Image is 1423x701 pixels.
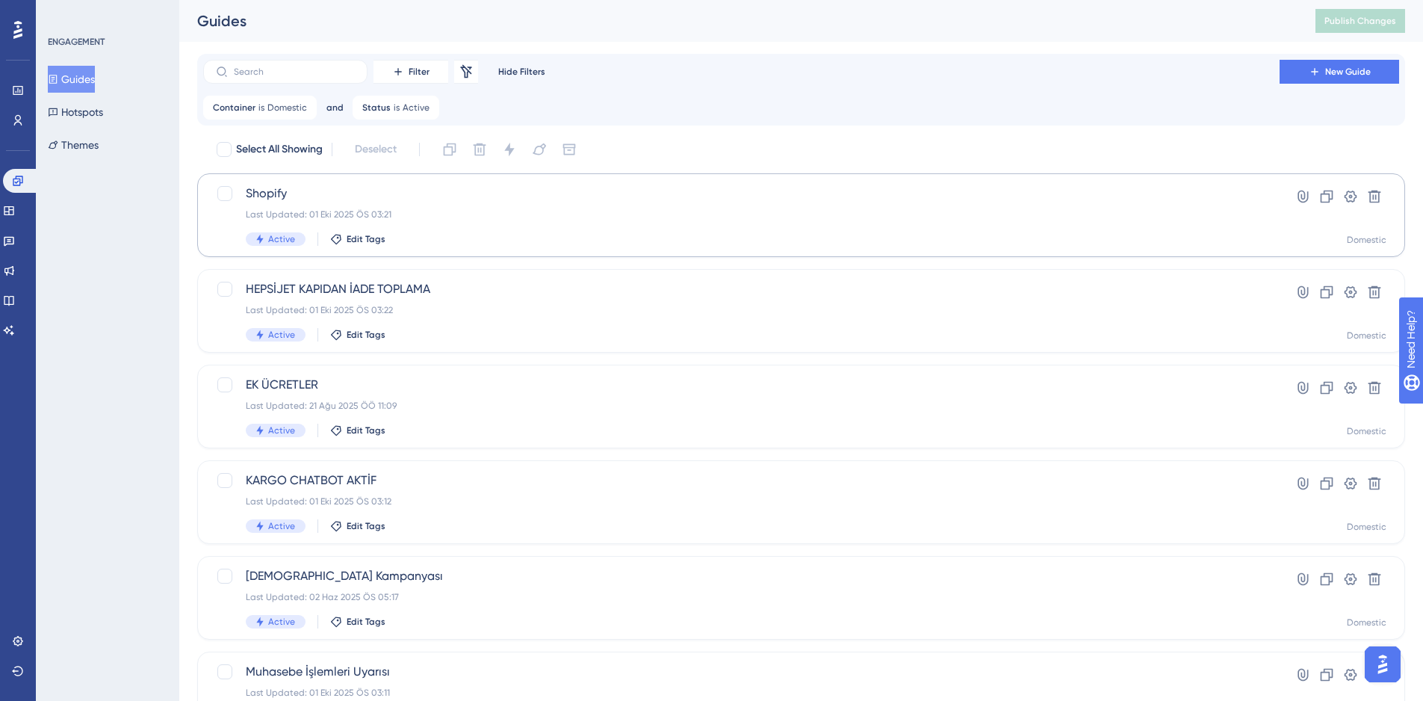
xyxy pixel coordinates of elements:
[213,102,255,114] span: Container
[268,616,295,628] span: Active
[1347,234,1386,246] div: Domestic
[35,4,93,22] span: Need Help?
[48,66,95,93] button: Guides
[246,185,1237,203] span: Shopify
[236,140,323,158] span: Select All Showing
[234,67,355,77] input: Search
[1324,15,1396,27] span: Publish Changes
[246,209,1237,220] div: Last Updated: 01 Eki 2025 ÖS 03:21
[48,99,103,126] button: Hotspots
[1347,617,1386,629] div: Domestic
[341,136,410,163] button: Deselect
[347,233,385,245] span: Edit Tags
[323,96,347,120] button: and
[246,663,1237,681] span: Muhasebe İşlemleri Uyarısı
[362,102,391,114] span: Status
[268,520,295,532] span: Active
[268,233,295,245] span: Active
[1325,66,1371,78] span: New Guide
[326,102,344,114] span: and
[268,329,295,341] span: Active
[246,304,1237,316] div: Last Updated: 01 Eki 2025 ÖS 03:22
[246,495,1237,507] div: Last Updated: 01 Eki 2025 ÖS 03:12
[1347,425,1386,437] div: Domestic
[330,424,385,436] button: Edit Tags
[1280,60,1399,84] button: New Guide
[246,591,1237,603] div: Last Updated: 02 Haz 2025 ÖS 05:17
[403,102,430,114] span: Active
[197,10,1278,31] div: Guides
[1347,330,1386,342] div: Domestic
[409,66,430,78] span: Filter
[498,66,545,78] span: Hide Filters
[1347,521,1386,533] div: Domestic
[246,687,1237,699] div: Last Updated: 01 Eki 2025 ÖS 03:11
[347,424,385,436] span: Edit Tags
[267,102,307,114] span: Domestic
[246,567,1237,585] span: [DEMOGRAPHIC_DATA] Kampanyası
[1360,642,1405,687] iframe: UserGuiding AI Assistant Launcher
[330,616,385,628] button: Edit Tags
[48,132,99,158] button: Themes
[246,280,1237,298] span: HEPSİJET KAPIDAN İADE TOPLAMA
[347,329,385,341] span: Edit Tags
[1315,9,1405,33] button: Publish Changes
[246,472,1237,490] span: KARGO CHATBOT AKTİF
[347,520,385,532] span: Edit Tags
[373,60,448,84] button: Filter
[330,520,385,532] button: Edit Tags
[258,102,264,114] span: is
[330,233,385,245] button: Edit Tags
[48,36,105,48] div: ENGAGEMENT
[484,60,559,84] button: Hide Filters
[246,400,1237,412] div: Last Updated: 21 Ağu 2025 ÖÖ 11:09
[355,140,397,158] span: Deselect
[347,616,385,628] span: Edit Tags
[246,376,1237,394] span: EK ÜCRETLER
[268,424,295,436] span: Active
[394,102,400,114] span: is
[330,329,385,341] button: Edit Tags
